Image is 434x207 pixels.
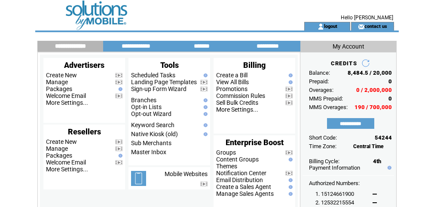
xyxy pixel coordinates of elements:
[46,79,68,85] a: Manage
[131,140,171,146] a: Sub Merchants
[115,160,122,165] img: video.png
[309,95,343,102] span: MMS Prepaid:
[353,143,384,149] span: Central Time
[46,145,68,152] a: Manage
[309,70,330,76] span: Balance:
[46,85,72,92] a: Packages
[287,158,293,161] img: help.gif
[388,78,392,85] span: 0
[285,150,293,155] img: video.png
[216,170,266,177] a: Notification Center
[285,94,293,98] img: video.png
[375,134,392,141] span: 54244
[216,177,263,183] a: Email Distribution
[287,73,293,77] img: help.gif
[64,61,104,70] span: Advertisers
[46,92,86,99] a: Welcome Email
[309,104,348,110] span: MMS Overages:
[131,171,146,186] img: mobile-websites.png
[216,190,274,197] a: Manage Sales Agents
[285,87,293,91] img: video.png
[287,185,293,189] img: help.gif
[202,73,208,77] img: help.gif
[202,112,208,116] img: help.gif
[131,79,197,85] a: Landing Page Templates
[115,146,122,151] img: video.png
[243,61,266,70] span: Billing
[131,110,171,117] a: Opt-out Wizard
[324,23,337,29] a: logout
[309,78,329,85] span: Prepaid:
[216,79,249,85] a: View All Bills
[131,85,186,92] a: Sign-up Form Wizard
[46,99,88,106] a: More Settings...
[309,158,339,164] span: Billing Cycle:
[309,143,336,149] span: Time Zone:
[348,70,392,76] span: 8,484.5 / 20,000
[216,99,258,106] a: Sell Bulk Credits
[202,123,208,127] img: help.gif
[315,199,354,206] span: 2. 12532215554
[200,182,208,186] img: video.png
[202,132,208,136] img: help.gif
[355,104,392,110] span: 190 / 700,000
[388,95,392,102] span: 0
[285,171,293,176] img: video.png
[331,60,357,67] span: CREDITS
[202,98,208,102] img: help.gif
[285,100,293,105] img: video.png
[160,61,179,70] span: Tools
[216,92,265,99] a: Commission Rules
[131,103,162,110] a: Opt-in Lists
[115,140,122,144] img: video.png
[68,127,101,136] span: Resellers
[287,178,293,182] img: help.gif
[46,152,72,159] a: Packages
[216,106,258,113] a: More Settings...
[131,72,175,79] a: Scheduled Tasks
[373,158,381,164] span: 4th
[333,43,364,50] span: My Account
[131,149,166,155] a: Master Inbox
[216,149,236,156] a: Groups
[226,138,284,147] span: Enterprise Boost
[202,105,208,109] img: help.gif
[216,72,248,79] a: Create a Bill
[356,87,392,93] span: 0 / 2,000,000
[115,94,122,98] img: video.png
[200,87,208,91] img: video.png
[46,138,77,145] a: Create New
[46,159,86,166] a: Welcome Email
[165,170,208,177] a: Mobile Websites
[287,192,293,196] img: help.gif
[116,87,122,91] img: help.gif
[358,23,364,30] img: contact_us_icon.gif
[131,97,156,103] a: Branches
[115,80,122,85] img: video.png
[131,122,174,128] a: Keyword Search
[131,131,178,137] a: Native Kiosk (old)
[385,166,391,170] img: help.gif
[287,80,293,84] img: help.gif
[216,183,271,190] a: Create a Sales Agent
[46,166,88,173] a: More Settings...
[115,73,122,78] img: video.png
[216,85,248,92] a: Promotions
[364,23,387,29] a: contact us
[46,72,77,79] a: Create New
[200,80,208,85] img: video.png
[318,23,324,30] img: account_icon.gif
[309,134,337,141] span: Short Code:
[309,87,333,93] span: Overages:
[216,156,259,163] a: Content Groups
[309,164,360,171] a: Payment Information
[309,180,360,186] span: Authorized Numbers:
[315,191,354,197] span: 1. 15124661900
[116,154,122,158] img: help.gif
[216,163,237,170] a: Themes
[341,15,393,21] span: Hello [PERSON_NAME]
